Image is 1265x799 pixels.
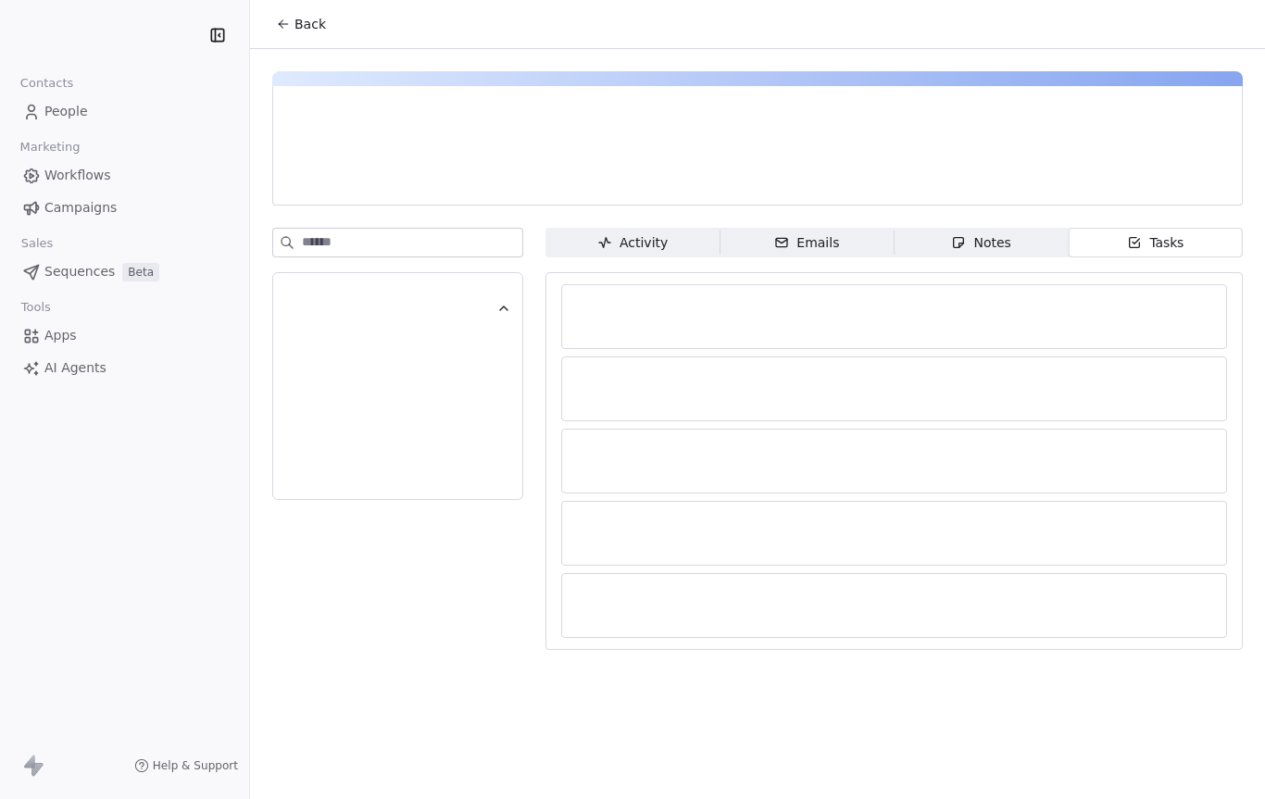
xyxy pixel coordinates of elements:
[951,233,1010,253] div: Notes
[597,233,668,253] div: Activity
[13,230,61,257] span: Sales
[122,263,159,281] span: Beta
[15,256,234,287] a: SequencesBeta
[13,293,58,321] span: Tools
[265,7,337,41] button: Back
[12,133,88,161] span: Marketing
[15,96,234,127] a: People
[44,102,88,121] span: People
[774,233,839,253] div: Emails
[44,166,111,185] span: Workflows
[15,320,234,351] a: Apps
[153,758,238,773] span: Help & Support
[294,15,326,33] span: Back
[15,160,234,191] a: Workflows
[15,353,234,383] a: AI Agents
[44,326,77,345] span: Apps
[44,198,117,218] span: Campaigns
[15,193,234,223] a: Campaigns
[134,758,238,773] a: Help & Support
[44,358,106,378] span: AI Agents
[12,69,81,97] span: Contacts
[44,262,115,281] span: Sequences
